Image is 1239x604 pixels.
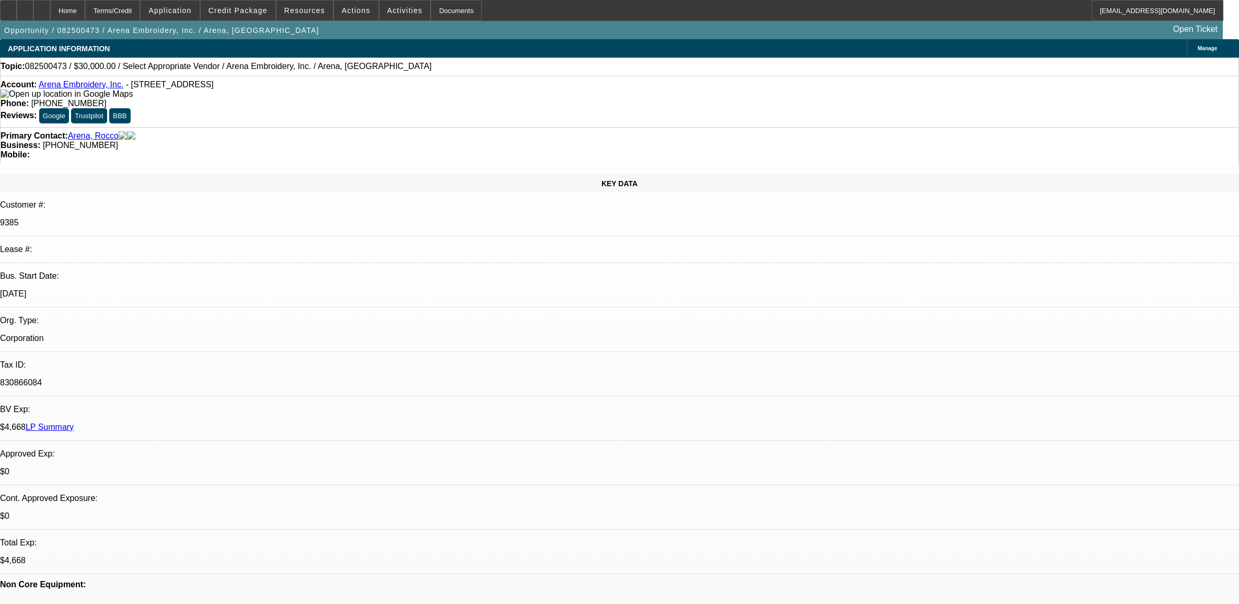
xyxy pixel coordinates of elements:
[141,1,199,20] button: Application
[1,99,29,108] strong: Phone:
[68,131,119,141] a: Arena, Rocco
[334,1,378,20] button: Actions
[276,1,333,20] button: Resources
[126,80,214,89] span: - [STREET_ADDRESS]
[284,6,325,15] span: Resources
[25,62,432,71] span: 082500473 / $30,000.00 / Select Appropriate Vendor / Arena Embroidery, Inc. / Arena, [GEOGRAPHIC_...
[1,141,40,150] strong: Business:
[26,423,74,431] a: LP Summary
[201,1,275,20] button: Credit Package
[342,6,370,15] span: Actions
[379,1,431,20] button: Activities
[1,111,37,120] strong: Reviews:
[1,89,133,98] a: View Google Maps
[387,6,423,15] span: Activities
[601,179,638,188] span: KEY DATA
[119,131,127,141] img: facebook-icon.png
[43,141,118,150] span: [PHONE_NUMBER]
[31,99,107,108] span: [PHONE_NUMBER]
[1198,45,1217,51] span: Manage
[39,80,123,89] a: Arena Embroidery, Inc.
[1,89,133,99] img: Open up location in Google Maps
[1169,20,1222,38] a: Open Ticket
[109,108,131,123] button: BBB
[4,26,319,35] span: Opportunity / 082500473 / Arena Embroidery, Inc. / Arena, [GEOGRAPHIC_DATA]
[209,6,268,15] span: Credit Package
[8,44,110,53] span: APPLICATION INFORMATION
[148,6,191,15] span: Application
[127,131,135,141] img: linkedin-icon.png
[1,150,30,159] strong: Mobile:
[71,108,107,123] button: Trustpilot
[1,62,25,71] strong: Topic:
[1,131,68,141] strong: Primary Contact:
[1,80,37,89] strong: Account:
[39,108,69,123] button: Google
